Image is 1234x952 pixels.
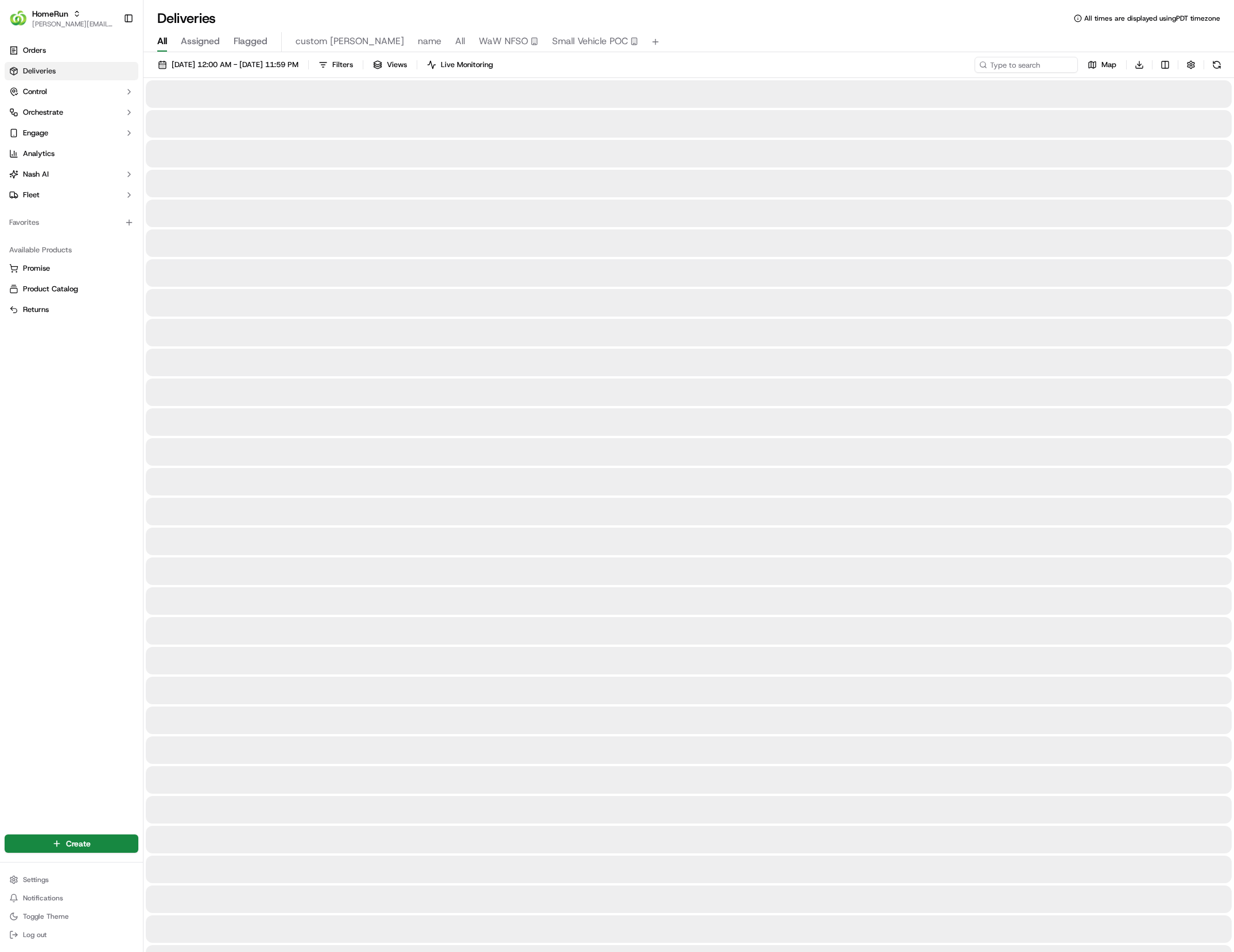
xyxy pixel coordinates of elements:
[5,103,138,122] button: Orchestrate
[23,930,46,939] span: Log out
[368,57,412,73] button: Views
[5,301,138,319] button: Returns
[5,872,138,888] button: Settings
[157,9,216,28] h1: Deliveries
[23,875,49,884] span: Settings
[455,34,465,48] span: All
[5,241,138,259] div: Available Products
[5,83,138,101] button: Control
[552,34,628,48] span: Small Vehicle POC
[172,60,298,70] span: [DATE] 12:00 AM - [DATE] 11:59 PM
[23,149,55,159] span: Analytics
[23,284,78,294] span: Product Catalog
[23,66,56,76] span: Deliveries
[422,57,498,73] button: Live Monitoring
[5,834,138,853] button: Create
[441,60,493,70] span: Live Monitoring
[479,34,528,48] span: WaW NFSO
[5,145,138,163] a: Analytics
[23,87,47,97] span: Control
[32,8,68,19] button: HomeRun
[32,19,114,29] button: [PERSON_NAME][EMAIL_ADDRESS][DOMAIN_NAME]
[5,259,138,278] button: Promise
[9,263,134,274] a: Promise
[234,34,267,48] span: Flagged
[5,280,138,298] button: Product Catalog
[1084,14,1220,23] span: All times are displayed using PDT timezone
[5,165,138,184] button: Nash AI
[5,62,138,80] a: Deliveries
[23,107,63,118] span: Orchestrate
[5,124,138,142] button: Engage
[23,894,63,903] span: Notifications
[23,263,50,274] span: Promise
[23,912,69,921] span: Toggle Theme
[5,213,138,232] div: Favorites
[9,284,134,294] a: Product Catalog
[23,305,49,315] span: Returns
[296,34,404,48] span: custom [PERSON_NAME]
[1209,57,1225,73] button: Refresh
[5,186,138,204] button: Fleet
[5,908,138,924] button: Toggle Theme
[5,890,138,906] button: Notifications
[66,838,91,849] span: Create
[387,60,407,70] span: Views
[23,169,49,180] span: Nash AI
[5,5,119,32] button: HomeRunHomeRun[PERSON_NAME][EMAIL_ADDRESS][DOMAIN_NAME]
[5,41,138,60] a: Orders
[181,34,220,48] span: Assigned
[9,9,28,28] img: HomeRun
[975,57,1078,73] input: Type to search
[153,57,304,73] button: [DATE] 12:00 AM - [DATE] 11:59 PM
[1101,60,1116,70] span: Map
[23,128,48,138] span: Engage
[9,305,134,315] a: Returns
[313,57,358,73] button: Filters
[23,45,46,56] span: Orders
[1082,57,1122,73] button: Map
[23,190,40,200] span: Fleet
[418,34,441,48] span: name
[332,60,353,70] span: Filters
[157,34,167,48] span: All
[5,927,138,943] button: Log out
